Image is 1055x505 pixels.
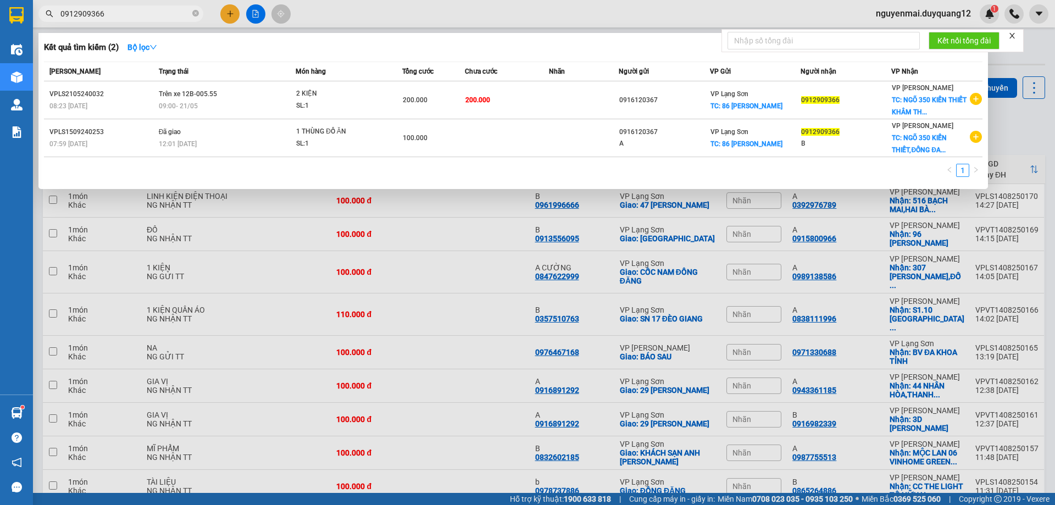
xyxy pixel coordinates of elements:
span: Trạng thái [159,68,188,75]
span: 200.000 [403,96,427,104]
button: left [943,164,956,177]
div: B [801,138,891,149]
img: warehouse-icon [11,407,23,419]
span: 08:23 [DATE] [49,102,87,110]
div: 0916120367 [619,95,709,106]
span: plus-circle [970,93,982,105]
li: Next Page [969,164,982,177]
span: TC: NGÕ 350 KIẾN THIẾT KHÂM TH... [892,96,967,116]
span: close [1008,32,1016,40]
span: close-circle [192,10,199,16]
span: 0912909366 [801,96,840,104]
span: Chưa cước [465,68,497,75]
span: Tổng cước [402,68,434,75]
span: TC: 86 [PERSON_NAME] [710,140,782,148]
span: TC: 86 [PERSON_NAME] [710,102,782,110]
span: Món hàng [296,68,326,75]
span: VP Lạng Sơn [710,128,748,136]
span: 07:59 [DATE] [49,140,87,148]
span: VP [PERSON_NAME] [892,122,953,130]
span: 12:01 [DATE] [159,140,197,148]
span: plus-circle [970,131,982,143]
span: 09:00 - 21/05 [159,102,198,110]
button: Bộ lọcdown [119,38,166,56]
span: Nhãn [549,68,565,75]
span: notification [12,457,22,468]
span: right [973,167,979,173]
div: SL: 1 [296,100,379,112]
button: Kết nối tổng đài [929,32,1000,49]
div: VPLS1509240253 [49,126,156,138]
span: close-circle [192,9,199,19]
span: VP Nhận [891,68,918,75]
li: 1 [956,164,969,177]
strong: Bộ lọc [127,43,157,52]
img: logo-vxr [9,7,24,24]
span: Người nhận [801,68,836,75]
div: 0916120367 [619,126,709,138]
img: solution-icon [11,126,23,138]
a: 1 [957,164,969,176]
span: 100.000 [403,134,427,142]
span: Người gửi [619,68,649,75]
div: A [619,138,709,149]
div: VPLS2105240032 [49,88,156,100]
h3: Kết quả tìm kiếm ( 2 ) [44,42,119,53]
span: Trên xe 12B-005.55 [159,90,217,98]
span: message [12,482,22,492]
img: warehouse-icon [11,44,23,56]
span: search [46,10,53,18]
input: Tìm tên, số ĐT hoặc mã đơn [60,8,190,20]
span: [PERSON_NAME] [49,68,101,75]
span: 200.000 [465,96,490,104]
div: SL: 1 [296,138,379,150]
span: VP Gửi [710,68,731,75]
li: Previous Page [943,164,956,177]
div: 1 THÙNG ĐỒ ĂN [296,126,379,138]
sup: 1 [21,406,24,409]
div: 2 KIỆN [296,88,379,100]
span: TC: NGÕ 350 KIẾN THIẾT,ĐỐNG ĐA... [892,134,947,154]
button: right [969,164,982,177]
span: Kết nối tổng đài [937,35,991,47]
img: warehouse-icon [11,99,23,110]
span: VP [PERSON_NAME] [892,84,953,92]
span: 0912909366 [801,128,840,136]
span: down [149,43,157,51]
span: question-circle [12,432,22,443]
input: Nhập số tổng đài [728,32,920,49]
span: VP Lạng Sơn [710,90,748,98]
img: warehouse-icon [11,71,23,83]
span: left [946,167,953,173]
span: Đã giao [159,128,181,136]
